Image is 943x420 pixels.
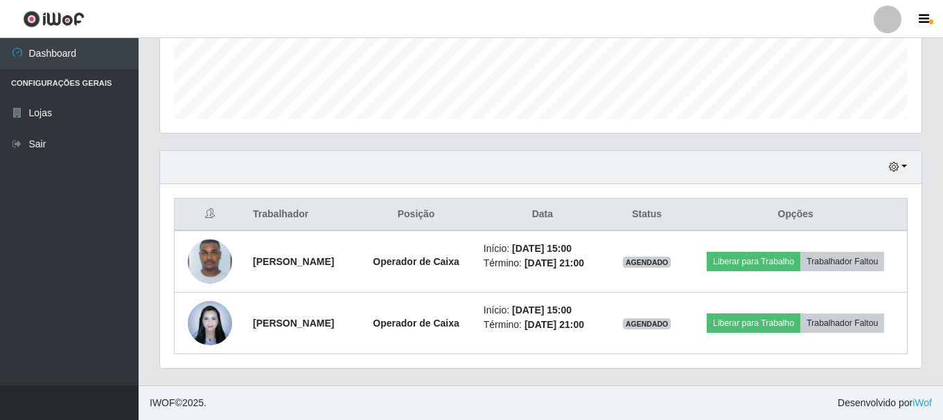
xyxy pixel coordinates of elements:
button: Trabalhador Faltou [800,252,884,271]
strong: Operador de Caixa [373,318,459,329]
th: Posição [357,199,475,231]
span: AGENDADO [623,257,671,268]
span: AGENDADO [623,318,671,329]
img: CoreUI Logo [23,10,85,28]
img: 1721222476236.jpeg [188,232,232,291]
span: IWOF [150,397,175,408]
li: Término: [484,318,601,332]
span: © 2025 . [150,396,206,410]
li: Início: [484,241,601,256]
strong: [PERSON_NAME] [253,318,334,329]
time: [DATE] 21:00 [525,319,584,330]
button: Liberar para Trabalho [707,313,800,333]
th: Opções [684,199,907,231]
span: Desenvolvido por [838,396,932,410]
th: Trabalhador [245,199,357,231]
img: 1742846870859.jpeg [188,293,232,352]
time: [DATE] 21:00 [525,257,584,268]
strong: Operador de Caixa [373,256,459,267]
button: Liberar para Trabalho [707,252,800,271]
th: Data [475,199,610,231]
time: [DATE] 15:00 [512,304,572,316]
li: Início: [484,303,601,318]
button: Trabalhador Faltou [800,313,884,333]
th: Status [610,199,684,231]
a: iWof [913,397,932,408]
time: [DATE] 15:00 [512,243,572,254]
li: Término: [484,256,601,271]
strong: [PERSON_NAME] [253,256,334,267]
